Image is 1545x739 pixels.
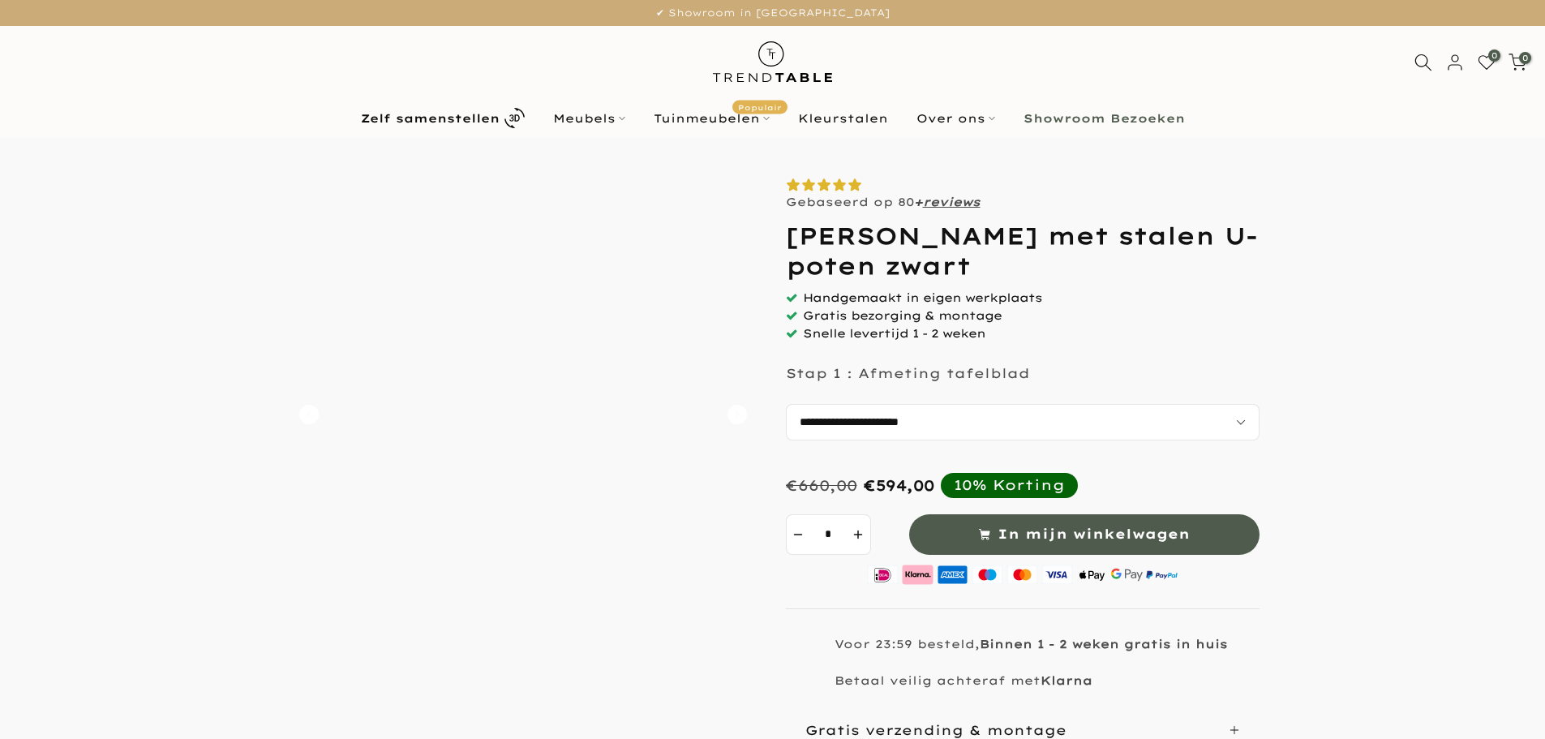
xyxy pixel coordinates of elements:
span: Populair [732,100,788,114]
p: Voor 23:59 besteld, [835,637,1228,651]
button: decrement [786,514,810,555]
strong: Binnen 1 - 2 weken gratis in huis [980,637,1228,651]
p: ✔ Showroom in [GEOGRAPHIC_DATA] [20,4,1525,22]
div: €660,00 [786,476,857,495]
p: Gratis verzending & montage [805,722,1066,738]
select: autocomplete="off" [786,404,1260,440]
input: Quantity [810,514,847,555]
span: 0 [1519,52,1531,64]
a: 0 [1478,54,1496,71]
span: Gratis bezorging & montage [803,308,1002,323]
a: Over ons [902,109,1009,128]
span: Handgemaakt in eigen werkplaats [803,290,1042,305]
a: 0 [1509,54,1526,71]
strong: Klarna [1041,673,1092,688]
h1: [PERSON_NAME] met stalen U-poten zwart [786,221,1260,281]
button: In mijn winkelwagen [909,514,1260,555]
p: Stap 1 : Afmeting tafelblad [786,365,1030,381]
img: trend-table [702,26,843,98]
span: 0 [1488,49,1500,62]
p: Betaal veilig achteraf met [835,673,1092,688]
b: Showroom Bezoeken [1024,113,1185,124]
a: Meubels [539,109,639,128]
a: Zelf samenstellen [346,104,539,132]
a: Kleurstalen [783,109,902,128]
button: Carousel Next Arrow [727,405,747,424]
span: Snelle levertijd 1 - 2 weken [803,326,985,341]
button: Carousel Back Arrow [299,405,319,424]
a: TuinmeubelenPopulair [639,109,783,128]
a: Showroom Bezoeken [1009,109,1199,128]
div: €594,00 [864,476,934,495]
img: Douglas bartafel met stalen U-poten zwart [286,178,760,651]
a: reviews [923,195,981,209]
b: Zelf samenstellen [361,113,500,124]
span: In mijn winkelwagen [998,522,1190,546]
button: increment [847,514,871,555]
p: Gebaseerd op 80 [786,195,981,209]
div: 10% Korting [954,476,1065,494]
strong: + [914,195,923,209]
